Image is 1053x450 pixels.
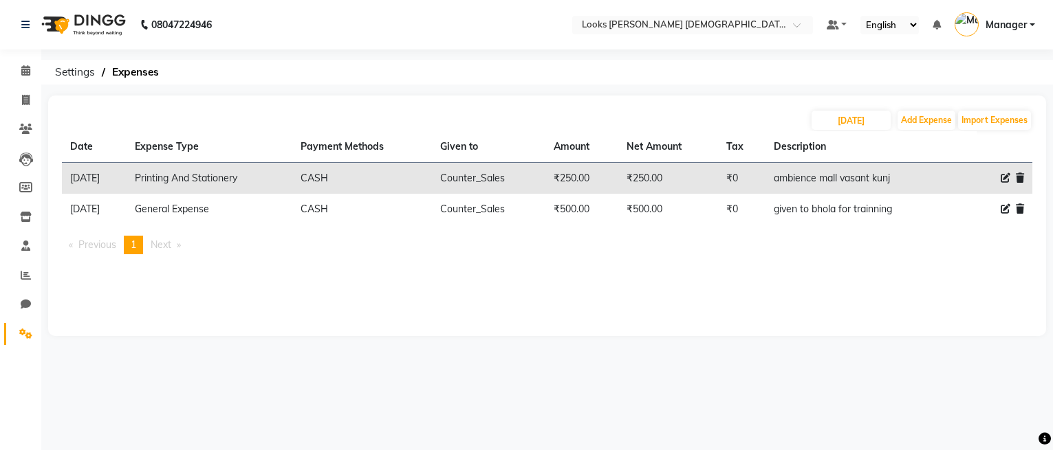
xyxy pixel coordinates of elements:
[62,236,1032,254] nav: Pagination
[35,5,129,44] img: logo
[292,131,432,163] th: Payment Methods
[545,163,618,194] td: ₹250.00
[958,111,1031,130] button: Import Expenses
[618,163,718,194] td: ₹250.00
[62,131,127,163] th: Date
[618,131,718,163] th: Net Amount
[105,60,166,85] span: Expenses
[618,194,718,225] td: ₹500.00
[955,12,979,36] img: Manager
[432,194,545,225] td: Counter_Sales
[545,194,618,225] td: ₹500.00
[986,18,1027,32] span: Manager
[127,131,293,163] th: Expense Type
[131,238,136,251] span: 1
[432,163,545,194] td: Counter_Sales
[151,5,212,44] b: 08047224946
[432,131,545,163] th: Given to
[718,163,765,194] td: ₹0
[127,194,293,225] td: General Expense
[62,194,127,225] td: [DATE]
[292,163,432,194] td: CASH
[78,238,116,251] span: Previous
[718,131,765,163] th: Tax
[898,111,955,130] button: Add Expense
[545,131,618,163] th: Amount
[718,194,765,225] td: ₹0
[766,163,954,194] td: ambience mall vasant kunj
[127,163,293,194] td: Printing And Stationery
[812,111,891,130] input: PLACEHOLDER.DATE
[292,194,432,225] td: CASH
[766,131,954,163] th: Description
[151,238,171,251] span: Next
[62,163,127,194] td: [DATE]
[766,194,954,225] td: given to bhola for trainning
[48,60,102,85] span: Settings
